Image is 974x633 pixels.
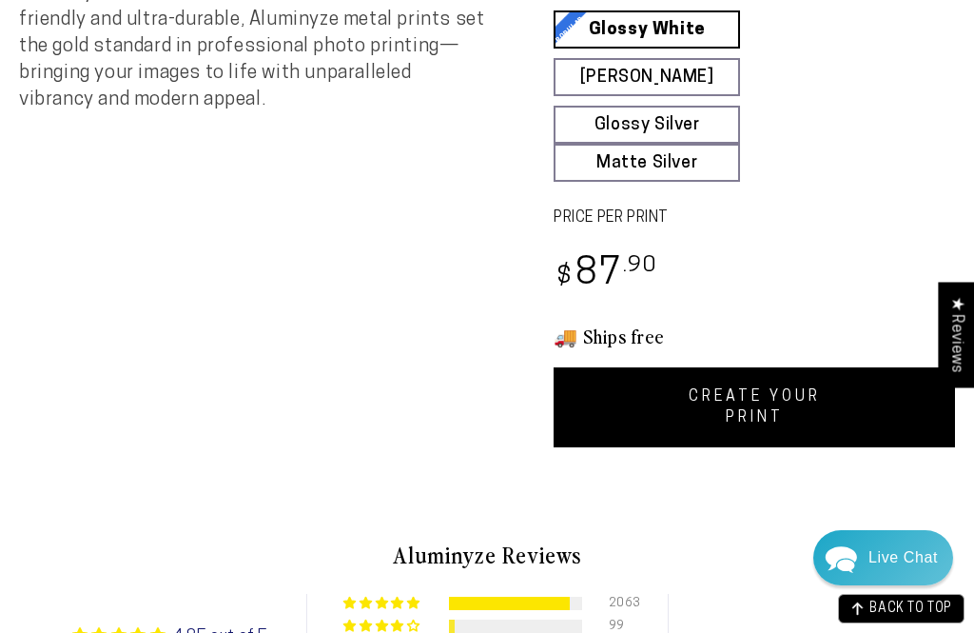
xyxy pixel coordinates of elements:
a: CREATE YOUR PRINT [554,367,955,447]
sup: .90 [623,255,657,277]
div: 99 [609,620,632,633]
label: PRICE PER PRINT [554,208,955,229]
div: Chat widget toggle [813,530,953,585]
div: Contact Us Directly [868,530,938,585]
h3: 🚚 Ships free [554,324,955,348]
span: BACK TO TOP [869,603,952,616]
a: [PERSON_NAME] [554,58,740,96]
div: 91% (2063) reviews with 5 star rating [343,597,422,611]
a: Matte Silver [554,144,740,182]
div: 2063 [609,597,632,610]
span: $ [556,265,573,290]
a: Glossy Silver [554,106,740,144]
bdi: 87 [554,256,657,293]
div: Click to open Judge.me floating reviews tab [938,282,974,387]
h2: Aluminyze Reviews [34,539,940,571]
a: Glossy White [554,10,740,49]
